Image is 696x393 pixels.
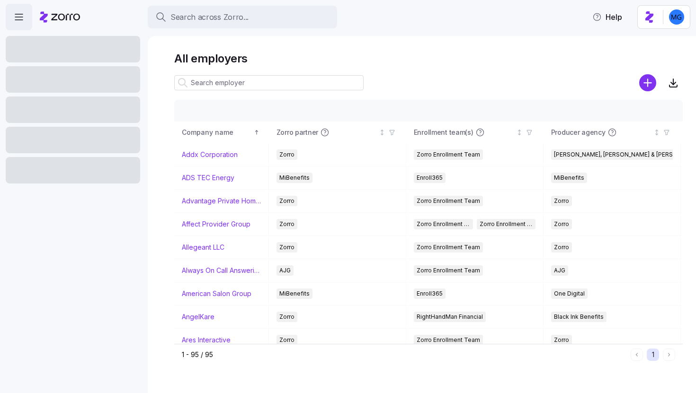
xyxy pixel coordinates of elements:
span: Black Ink Benefits [554,312,604,322]
span: Zorro Enrollment Team [417,219,470,229]
span: Zorro [279,335,294,345]
span: Zorro partner [277,128,318,137]
th: Producer agencyNot sorted [544,122,681,143]
a: Allegeant LLC [182,243,224,252]
svg: add icon [639,74,656,91]
span: MiBenefits [554,173,584,183]
a: Ares Interactive [182,335,231,345]
span: Enroll365 [417,288,443,299]
span: Zorro [554,219,569,229]
a: Addx Corporation [182,150,238,159]
img: 61c362f0e1d336c60eacb74ec9823875 [669,9,684,25]
div: Not sorted [653,129,660,136]
a: Affect Provider Group [182,219,250,229]
a: Always On Call Answering Service [182,266,261,275]
span: MiBenefits [279,173,310,183]
span: MiBenefits [279,288,310,299]
input: Search employer [174,75,364,90]
span: Search across Zorro... [170,11,249,23]
span: Zorro [279,242,294,253]
span: Zorro Enrollment Team [417,196,480,206]
span: AJG [554,265,565,276]
span: One Digital [554,288,585,299]
h1: All employers [174,51,683,66]
div: Not sorted [516,129,523,136]
button: Search across Zorro... [148,6,337,28]
button: 1 [647,349,659,361]
div: Company name [182,127,252,138]
span: Zorro [554,196,569,206]
span: Enrollment team(s) [414,128,473,137]
span: Zorro Enrollment Experts [480,219,533,229]
span: Zorro Enrollment Team [417,335,480,345]
span: Enroll365 [417,173,443,183]
th: Enrollment team(s)Not sorted [406,122,544,143]
span: Zorro [279,312,294,322]
a: ADS TEC Energy [182,173,234,183]
span: Zorro Enrollment Team [417,149,480,160]
span: Zorro Enrollment Team [417,242,480,253]
span: Zorro [279,219,294,229]
div: Sorted ascending [253,129,260,136]
span: Help [592,11,622,23]
a: American Salon Group [182,289,251,298]
a: Advantage Private Home Care [182,196,261,206]
th: Company nameSorted ascending [174,122,269,143]
button: Help [585,8,630,26]
span: RightHandMan Financial [417,312,483,322]
div: 1 - 95 / 95 [182,350,627,359]
th: Zorro partnerNot sorted [269,122,406,143]
span: Zorro [554,335,569,345]
span: Zorro [279,196,294,206]
button: Previous page [631,349,643,361]
div: Not sorted [379,129,385,136]
span: Zorro [279,149,294,160]
a: AngelKare [182,312,214,322]
span: Zorro Enrollment Team [417,265,480,276]
span: Zorro [554,242,569,253]
span: Producer agency [551,128,606,137]
button: Next page [663,349,675,361]
span: AJG [279,265,291,276]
